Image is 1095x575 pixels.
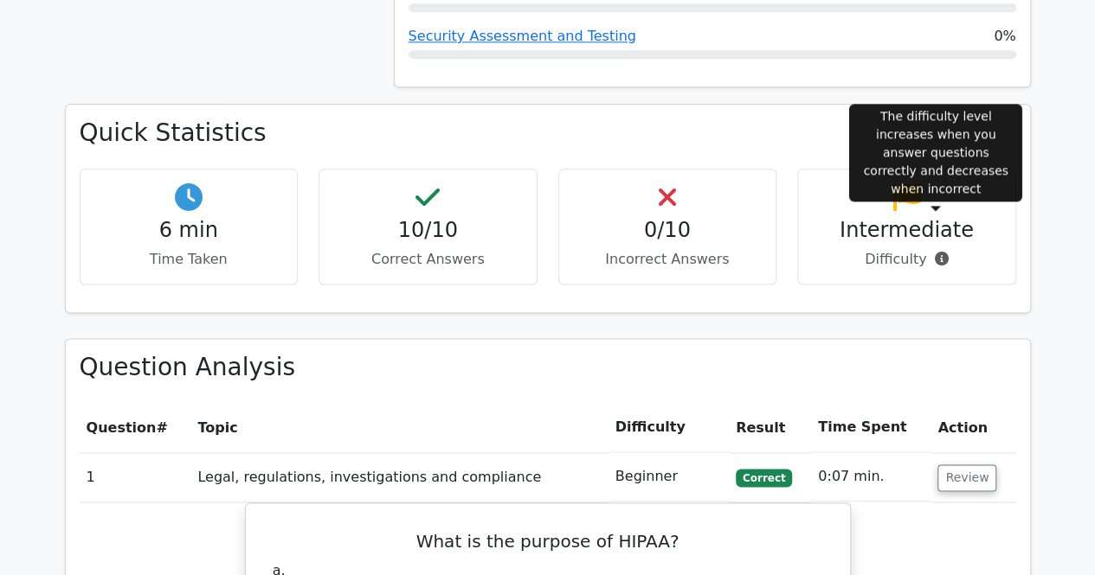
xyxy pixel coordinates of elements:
[190,452,608,502] td: Legal, regulations, investigations and compliance
[267,531,829,552] h5: What is the purpose of HIPAA?
[409,28,636,44] a: Security Assessment and Testing
[80,118,1016,148] h3: Quick Statistics
[80,353,1016,382] h3: Question Analysis
[609,403,729,452] th: Difficulty
[80,403,191,452] th: #
[333,218,523,243] h4: 10/10
[937,464,996,491] button: Review
[812,249,1002,270] p: Difficulty
[94,218,284,243] h4: 6 min
[94,249,284,270] p: Time Taken
[87,419,157,436] span: Question
[811,452,931,502] td: 0:07 min.
[811,403,931,452] th: Time Spent
[573,218,763,243] h4: 0/10
[609,452,729,502] td: Beginner
[849,104,1022,201] div: The difficulty level increases when you answer questions correctly and decreases when incorrect
[729,403,811,452] th: Result
[931,403,1015,452] th: Action
[812,218,1002,243] h4: Intermediate
[80,452,191,502] td: 1
[190,403,608,452] th: Topic
[736,469,792,486] span: Correct
[994,26,1015,47] span: 0%
[333,249,523,270] p: Correct Answers
[573,249,763,270] p: Incorrect Answers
